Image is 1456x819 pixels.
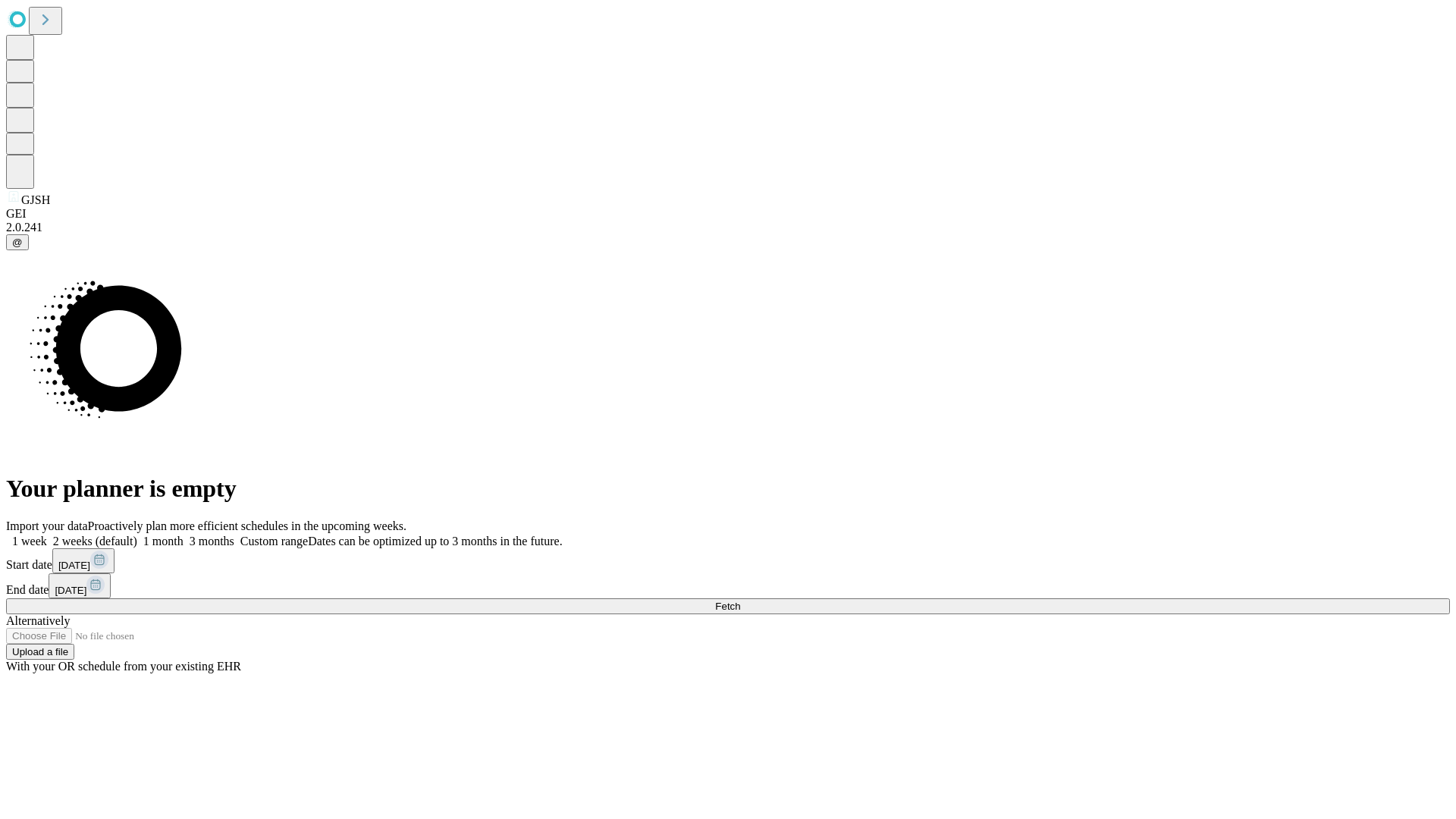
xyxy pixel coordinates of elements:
span: 2 weeks (default) [53,535,137,548]
span: 3 months [190,535,234,548]
span: 1 week [12,535,47,548]
button: [DATE] [49,573,111,598]
div: End date [6,573,1450,598]
button: [DATE] [52,548,115,573]
div: 2.0.241 [6,221,1450,234]
span: GJSH [21,193,50,206]
div: GEI [6,207,1450,221]
span: Alternatively [6,614,70,627]
div: Start date [6,548,1450,573]
span: Import your data [6,519,88,532]
span: With your OR schedule from your existing EHR [6,660,241,673]
span: Proactively plan more efficient schedules in the upcoming weeks. [88,519,406,532]
span: [DATE] [58,560,90,571]
span: Dates can be optimized up to 3 months in the future. [308,535,562,548]
span: Custom range [240,535,308,548]
span: [DATE] [55,585,86,596]
button: Upload a file [6,644,74,660]
h1: Your planner is empty [6,475,1450,503]
span: 1 month [143,535,184,548]
span: Fetch [715,601,740,612]
button: Fetch [6,598,1450,614]
span: @ [12,237,23,248]
button: @ [6,234,29,250]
